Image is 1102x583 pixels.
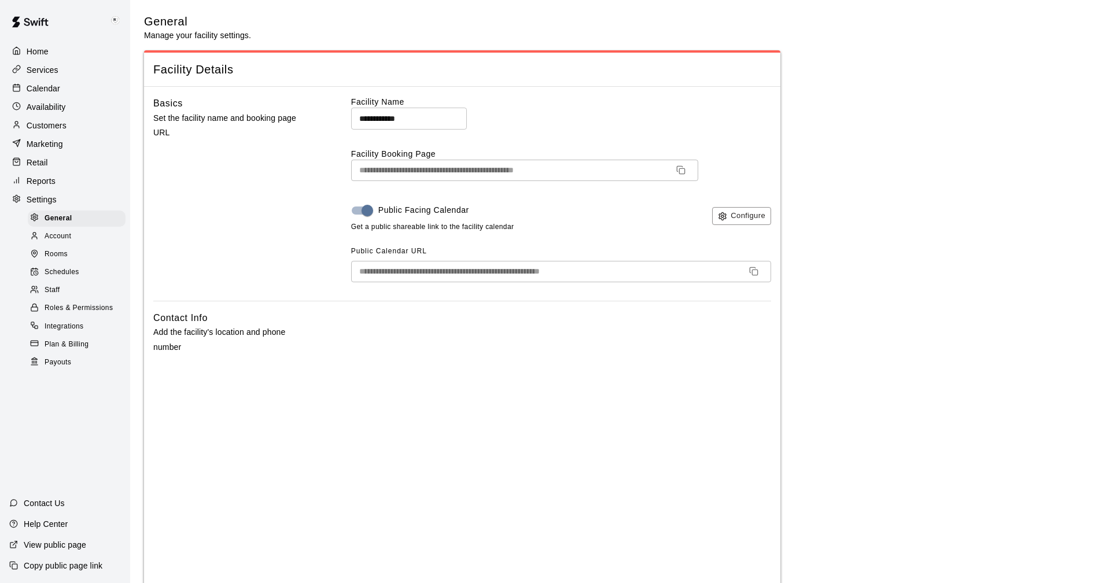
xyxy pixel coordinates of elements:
div: Account [28,228,126,245]
a: Rooms [28,246,130,264]
a: Marketing [9,135,121,153]
div: Rooms [28,246,126,263]
a: Services [9,61,121,79]
p: Home [27,46,49,57]
a: Retail [9,154,121,171]
a: Calendar [9,80,121,97]
p: Customers [27,120,67,131]
div: Staff [28,282,126,298]
p: Copy public page link [24,560,102,571]
div: Keith Brooks [106,9,130,32]
span: Public Facing Calendar [378,204,469,216]
p: Set the facility name and booking page URL [153,111,314,140]
p: Marketing [27,138,63,150]
a: Integrations [28,318,130,335]
span: Staff [45,285,60,296]
div: Plan & Billing [28,337,126,353]
p: Availability [27,101,66,113]
span: Account [45,231,71,242]
p: Services [27,64,58,76]
span: Public Calendar URL [351,247,427,255]
a: Payouts [28,353,130,371]
p: Manage your facility settings. [144,29,251,41]
p: View public page [24,539,86,551]
span: Schedules [45,267,79,278]
a: General [28,209,130,227]
a: Roles & Permissions [28,300,130,318]
div: General [28,211,126,227]
span: Payouts [45,357,71,368]
span: Facility Details [153,62,771,78]
a: Home [9,43,121,60]
a: Reports [9,172,121,190]
span: Roles & Permissions [45,302,113,314]
button: Copy URL [672,161,690,179]
p: Settings [27,194,57,205]
p: Help Center [24,518,68,530]
label: Facility Name [351,96,771,108]
div: Payouts [28,355,126,371]
p: Reports [27,175,56,187]
a: Account [28,227,130,245]
img: Keith Brooks [108,14,122,28]
label: Facility Booking Page [351,148,771,160]
button: Copy URL [745,262,763,281]
div: Roles & Permissions [28,300,126,316]
span: Integrations [45,321,84,333]
h6: Contact Info [153,311,208,326]
a: Availability [9,98,121,116]
span: Rooms [45,249,68,260]
h5: General [144,14,251,29]
a: Staff [28,282,130,300]
span: Get a public shareable link to the facility calendar [351,222,514,233]
h6: Basics [153,96,183,111]
p: Contact Us [24,497,65,509]
p: Add the facility's location and phone number [153,325,314,354]
a: Plan & Billing [28,335,130,353]
div: Schedules [28,264,126,281]
div: Integrations [28,319,126,335]
iframe: Secure address input frame [349,308,773,575]
button: Configure [712,207,771,225]
span: General [45,213,72,224]
a: Customers [9,117,121,134]
a: Settings [9,191,121,208]
span: Plan & Billing [45,339,89,350]
a: Schedules [28,264,130,282]
p: Retail [27,157,48,168]
p: Calendar [27,83,60,94]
